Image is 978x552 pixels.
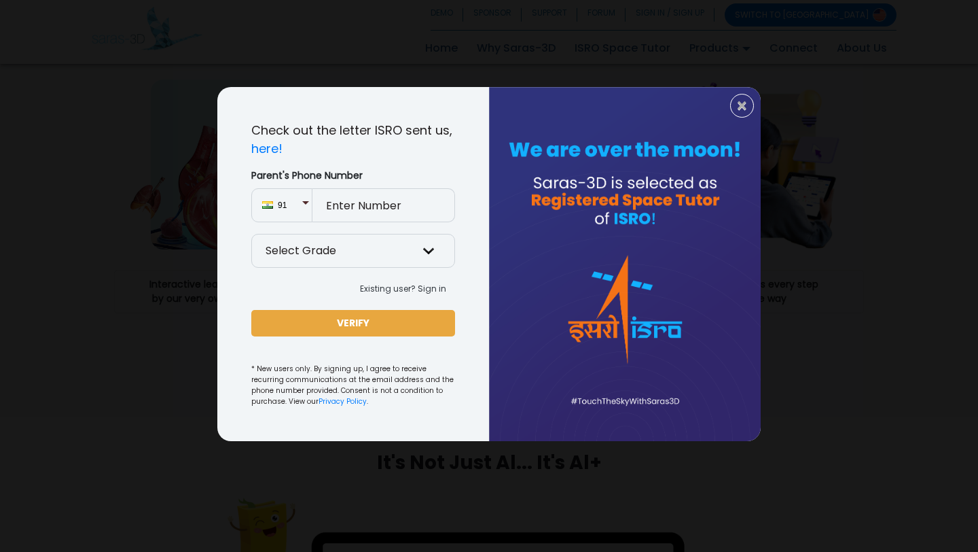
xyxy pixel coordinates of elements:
[730,94,754,118] button: Close
[351,279,455,299] button: Existing user? Sign in
[251,169,455,183] label: Parent's Phone Number
[312,188,455,222] input: Enter Number
[251,140,283,157] a: here!
[319,396,367,407] a: Privacy Policy
[278,199,302,211] span: 91
[736,97,748,115] span: ×
[251,364,455,407] small: * New users only. By signing up, I agree to receive recurring communications at the email address...
[251,310,455,337] button: VERIFY
[251,121,455,158] p: Check out the letter ISRO sent us,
